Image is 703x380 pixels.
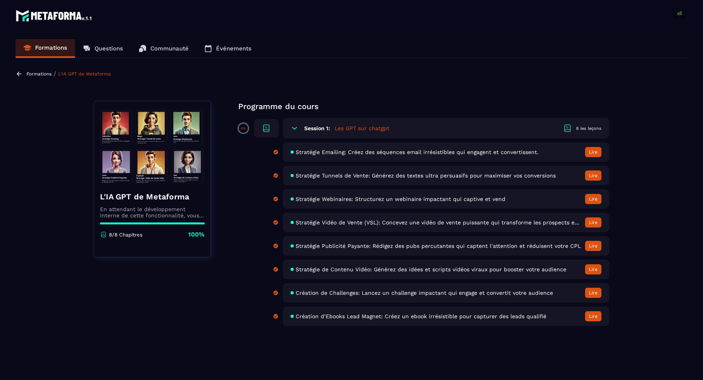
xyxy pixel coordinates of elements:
[304,125,330,131] h6: Session 1:
[585,217,601,228] button: Lire
[100,107,205,185] img: banner
[58,71,111,77] a: L'IA GPT de Metaforma
[296,149,539,155] span: Stratégie Emailing: Créez des séquences email irrésistibles qui engagent et convertissent.
[16,8,93,23] img: logo
[585,194,601,204] button: Lire
[296,266,566,272] span: Stratégie de Contenu Vidéo: Générez des idées et scripts vidéos viraux pour booster votre audience
[585,241,601,251] button: Lire
[35,44,67,51] p: Formations
[27,71,52,77] a: Formations
[16,39,75,58] a: Formations
[585,147,601,157] button: Lire
[296,243,581,249] span: Stratégie Publicité Payante: Rédigez des pubs percutantes qui captent l’attention et réduisent vo...
[109,232,143,238] p: 8/8 Chapitres
[216,45,252,52] p: Événements
[296,219,581,226] span: Stratégie Vidéo de Vente (VSL): Concevez une vidéo de vente puissante qui transforme les prospect...
[100,206,205,219] p: En attendant le développement interne de cette fonctionnalité, vous pouvez déjà l’utiliser avec C...
[585,311,601,321] button: Lire
[335,124,389,132] h5: Les GPT sur chatgpt
[296,196,505,202] span: Stratégie Webinaires: Structurez un webinaire impactant qui captive et vend
[54,70,56,77] span: /
[188,230,205,239] p: 100%
[296,290,553,296] span: Création de Challenges: Lancez un challenge impactant qui engage et convertit votre audience
[95,45,123,52] p: Questions
[585,288,601,298] button: Lire
[576,125,601,131] div: 8 les leçons
[296,313,546,319] span: Création d’Ebooks Lead Magnet: Créez un ebook irrésistible pour capturer des leads qualifié
[131,39,196,58] a: Communauté
[150,45,189,52] p: Communauté
[100,191,205,202] h4: L'IA GPT de Metaforma
[241,127,246,130] p: 0%
[585,170,601,181] button: Lire
[296,172,556,179] span: Stratégie Tunnels de Vente: Générez des textes ultra persuasifs pour maximiser vos conversions
[196,39,259,58] a: Événements
[238,101,609,112] p: Programme du cours
[585,264,601,274] button: Lire
[75,39,131,58] a: Questions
